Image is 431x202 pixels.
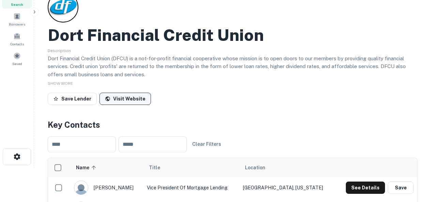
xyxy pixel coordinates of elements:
[74,181,140,195] div: [PERSON_NAME]
[240,158,335,177] th: Location
[388,182,414,194] button: Save
[12,61,22,66] span: Saved
[9,21,25,27] span: Borrowers
[48,93,97,105] button: Save Lender
[143,158,240,177] th: Title
[149,164,169,172] span: Title
[2,10,32,28] a: Borrowers
[74,181,88,195] img: 9c8pery4andzj6ohjkjp54ma2
[48,25,264,45] h2: Dort Financial Credit Union
[397,147,431,180] iframe: Chat Widget
[2,49,32,68] a: Saved
[99,93,151,105] a: Visit Website
[76,164,98,172] span: Name
[143,177,240,198] td: Vice President of Mortgage Lending
[11,2,23,7] span: Search
[48,55,417,79] p: Dort Financial Credit Union (DFCU) is a not-for-profit financial cooperative whose mission is to ...
[189,138,224,150] button: Clear Filters
[71,158,143,177] th: Name
[346,182,385,194] button: See Details
[48,48,71,53] span: Description
[2,30,32,48] a: Contacts
[10,41,24,47] span: Contacts
[240,177,335,198] td: [GEOGRAPHIC_DATA], [US_STATE]
[245,164,265,172] span: Location
[48,119,417,131] h4: Key Contacts
[48,81,73,86] span: SHOW MORE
